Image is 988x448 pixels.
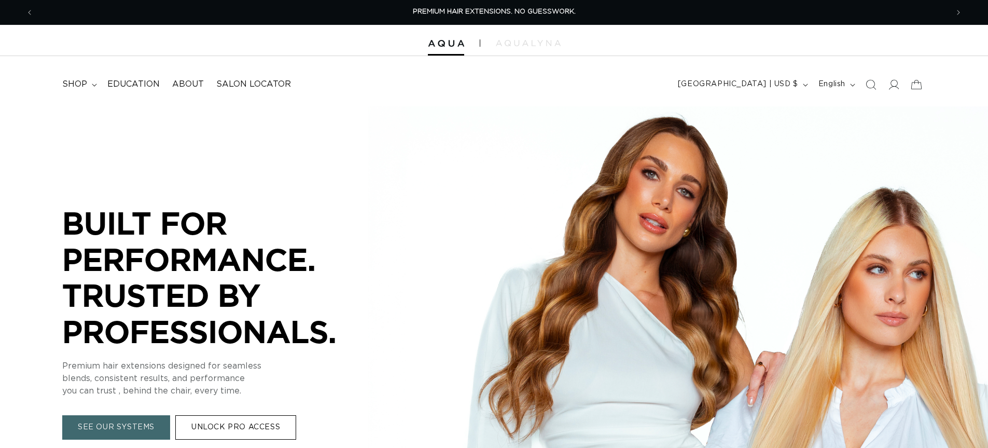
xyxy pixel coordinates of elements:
p: BUILT FOR PERFORMANCE. TRUSTED BY PROFESSIONALS. [62,205,373,349]
a: About [166,73,210,96]
button: Previous announcement [18,3,41,22]
summary: shop [56,73,101,96]
p: you can trust , behind the chair, every time. [62,385,373,398]
span: shop [62,79,87,90]
a: UNLOCK PRO ACCESS [175,416,296,440]
button: English [812,75,859,94]
span: Education [107,79,160,90]
p: Premium hair extensions designed for seamless [62,360,373,373]
summary: Search [859,73,882,96]
p: blends, consistent results, and performance [62,373,373,385]
span: About [172,79,204,90]
span: Salon Locator [216,79,291,90]
a: Salon Locator [210,73,297,96]
button: Next announcement [947,3,970,22]
span: PREMIUM HAIR EXTENSIONS. NO GUESSWORK. [413,8,576,15]
img: Aqua Hair Extensions [428,40,464,47]
button: [GEOGRAPHIC_DATA] | USD $ [672,75,812,94]
span: English [818,79,845,90]
a: SEE OUR SYSTEMS [62,416,170,440]
a: Education [101,73,166,96]
img: aqualyna.com [496,40,561,46]
span: [GEOGRAPHIC_DATA] | USD $ [678,79,798,90]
